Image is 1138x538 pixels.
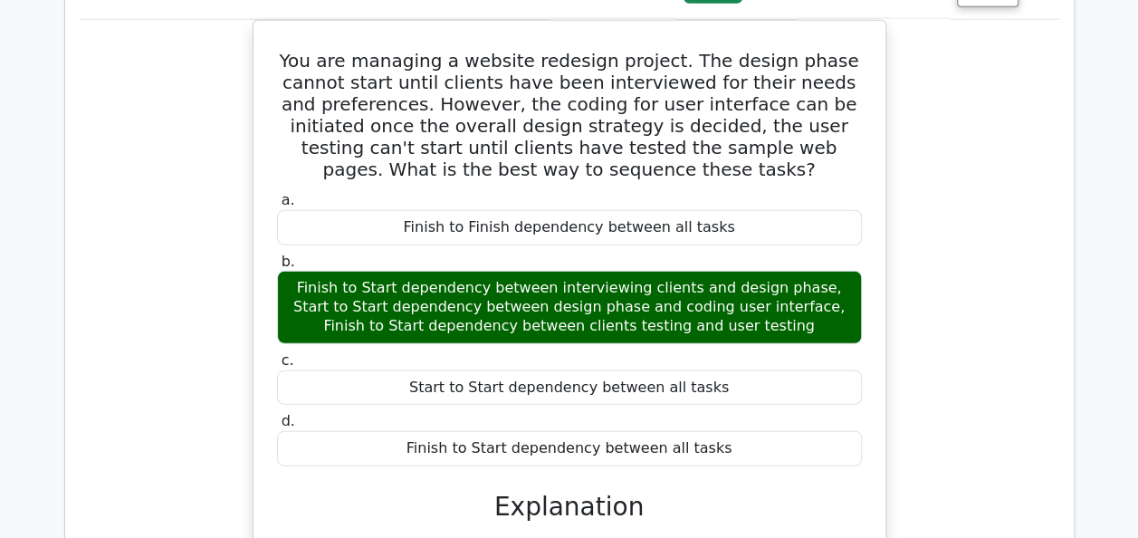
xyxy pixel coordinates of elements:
h5: You are managing a website redesign project. The design phase cannot start until clients have bee... [275,50,864,180]
div: Start to Start dependency between all tasks [277,370,862,406]
div: Finish to Start dependency between interviewing clients and design phase, Start to Start dependen... [277,271,862,343]
span: d. [282,412,295,429]
div: Finish to Finish dependency between all tasks [277,210,862,245]
span: b. [282,253,295,270]
h3: Explanation [288,492,851,523]
span: c. [282,351,294,369]
span: a. [282,191,295,208]
div: Finish to Start dependency between all tasks [277,431,862,466]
